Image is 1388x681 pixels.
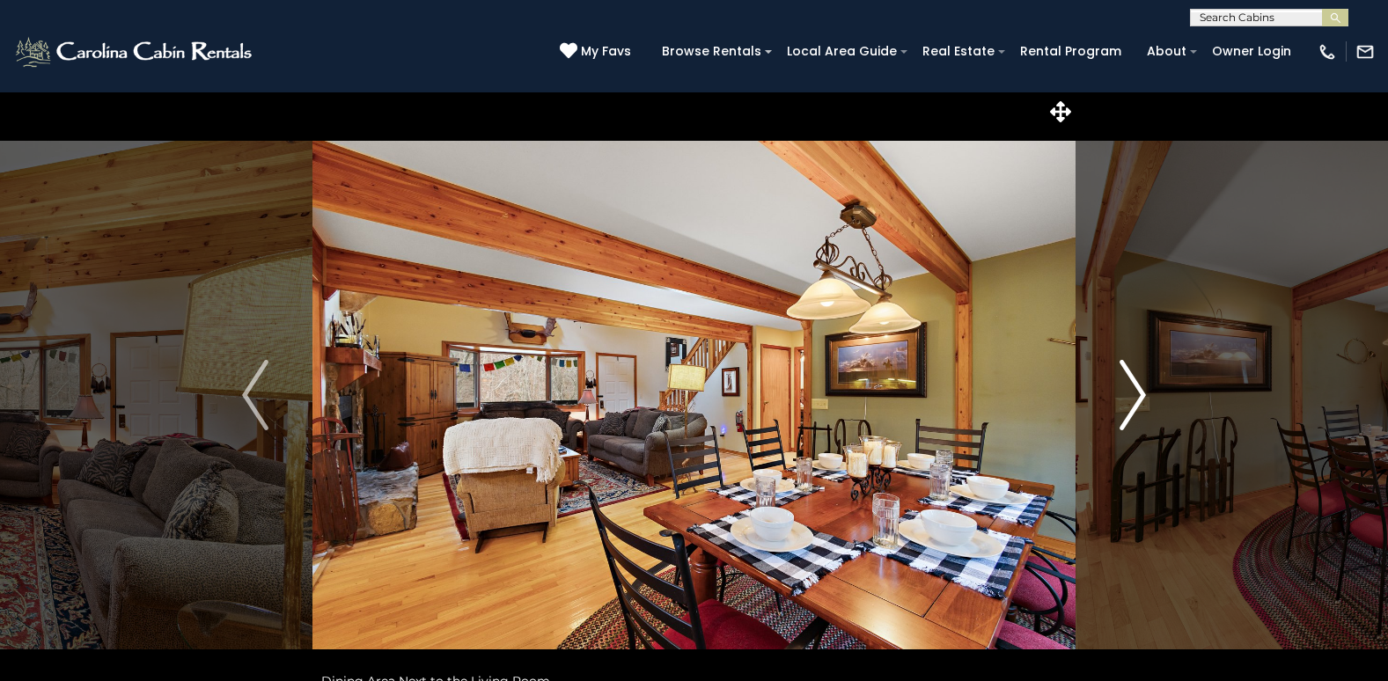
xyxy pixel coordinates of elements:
a: Owner Login [1203,38,1300,65]
a: Real Estate [914,38,1003,65]
img: arrow [242,360,268,430]
a: Rental Program [1011,38,1130,65]
a: Browse Rentals [653,38,770,65]
a: My Favs [560,42,635,62]
img: arrow [1120,360,1146,430]
a: About [1138,38,1195,65]
span: My Favs [581,42,631,61]
a: Local Area Guide [778,38,906,65]
img: mail-regular-white.png [1355,42,1375,62]
img: phone-regular-white.png [1318,42,1337,62]
img: White-1-2.png [13,34,257,70]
